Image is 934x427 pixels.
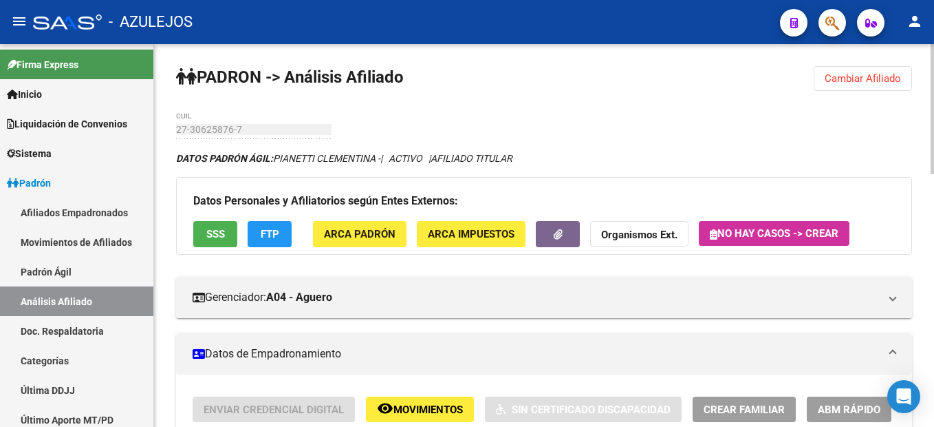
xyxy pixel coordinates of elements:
[193,290,879,305] mat-panel-title: Gerenciador:
[7,176,51,191] span: Padrón
[7,146,52,161] span: Sistema
[7,116,127,132] span: Liquidación de Convenios
[485,397,682,422] button: Sin Certificado Discapacidad
[393,404,463,416] span: Movimientos
[193,397,355,422] button: Enviar Credencial Digital
[176,153,512,164] i: | ACTIVO |
[206,229,225,241] span: SSS
[512,404,671,416] span: Sin Certificado Discapacidad
[428,229,514,241] span: ARCA Impuestos
[7,87,42,102] span: Inicio
[887,380,920,413] div: Open Intercom Messenger
[814,66,912,91] button: Cambiar Afiliado
[906,13,923,30] mat-icon: person
[248,221,292,247] button: FTP
[431,153,512,164] span: AFILIADO TITULAR
[261,229,279,241] span: FTP
[807,397,891,422] button: ABM Rápido
[176,277,912,318] mat-expansion-panel-header: Gerenciador:A04 - Aguero
[7,57,78,72] span: Firma Express
[825,72,901,85] span: Cambiar Afiliado
[366,397,474,422] button: Movimientos
[699,221,849,246] button: No hay casos -> Crear
[11,13,28,30] mat-icon: menu
[601,229,677,242] strong: Organismos Ext.
[176,67,404,87] strong: PADRON -> Análisis Afiliado
[176,153,380,164] span: PIANETTI CLEMENTINA -
[417,221,525,247] button: ARCA Impuestos
[693,397,796,422] button: Crear Familiar
[590,221,688,247] button: Organismos Ext.
[704,404,785,416] span: Crear Familiar
[109,7,193,37] span: - AZULEJOS
[193,221,237,247] button: SSS
[710,227,838,240] span: No hay casos -> Crear
[324,229,395,241] span: ARCA Padrón
[204,404,344,416] span: Enviar Credencial Digital
[176,153,273,164] strong: DATOS PADRÓN ÁGIL:
[193,191,895,211] h3: Datos Personales y Afiliatorios según Entes Externos:
[176,333,912,375] mat-expansion-panel-header: Datos de Empadronamiento
[377,400,393,417] mat-icon: remove_red_eye
[313,221,406,247] button: ARCA Padrón
[193,346,879,362] mat-panel-title: Datos de Empadronamiento
[266,290,332,305] strong: A04 - Aguero
[818,404,880,416] span: ABM Rápido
